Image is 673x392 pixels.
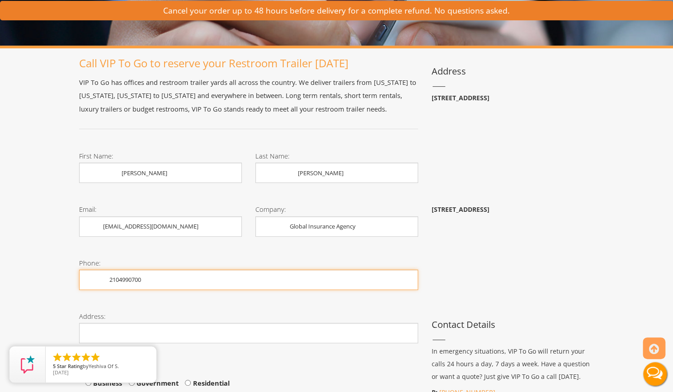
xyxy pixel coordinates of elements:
img: Review Rating [19,355,37,373]
b: [STREET_ADDRESS] [432,93,489,102]
h1: Call VIP To Go to reserve your Restroom Trailer [DATE] [79,57,418,69]
li:  [90,352,101,363]
span: Government [135,378,179,387]
span: by [53,364,149,370]
li:  [80,352,91,363]
span: Business [91,378,122,387]
p: VIP To Go has offices and restroom trailer yards all across the country. We deliver trailers from... [79,76,418,116]
span: Yeshiva Of S. [89,363,119,369]
span: [DATE] [53,369,69,376]
span: 5 [53,363,56,369]
span: Residential [191,378,229,387]
li:  [52,352,63,363]
li:  [61,352,72,363]
span: Star Rating [57,363,83,369]
b: [STREET_ADDRESS] [432,205,489,214]
h3: Contact Details [432,320,594,330]
h3: Address [432,66,594,76]
p: In emergency situations, VIP To Go will return your calls 24 hours a day, 7 days a week. Have a q... [432,345,594,383]
button: Live Chat [637,356,673,392]
li:  [71,352,82,363]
